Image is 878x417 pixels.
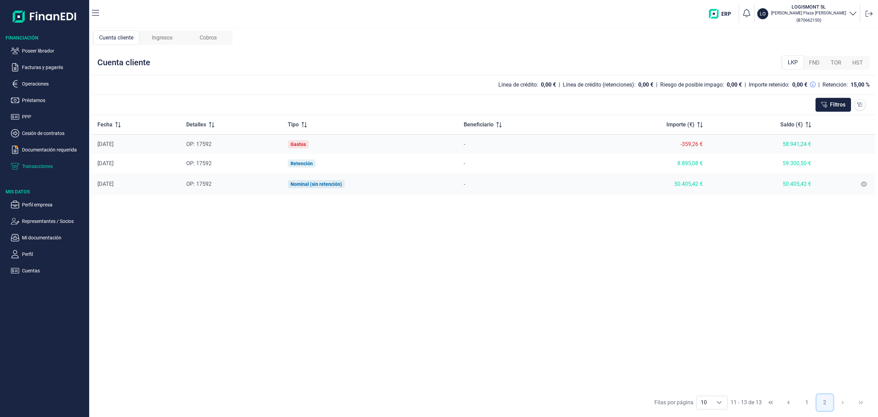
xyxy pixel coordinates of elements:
[666,121,695,129] span: Importe (€)
[714,160,811,167] div: 59.300,50 €
[22,146,86,154] p: Documentación requerida
[780,394,797,411] button: Previous Page
[660,81,724,88] div: Riesgo de posible impago:
[817,394,833,411] button: Page 2
[727,81,742,88] div: 0,00 €
[591,141,703,148] div: -359,26 €
[97,181,175,188] div: [DATE]
[731,400,762,405] span: 11 - 13 de 13
[290,161,313,166] div: Retención
[22,63,86,71] p: Facturas y pagarés
[697,396,711,409] span: 10
[22,250,86,258] p: Perfil
[22,129,86,137] p: Cesión de contratos
[709,9,736,19] img: erp
[711,396,727,409] div: Choose
[139,31,185,45] div: Ingresos
[22,267,86,275] p: Cuentas
[760,10,766,17] p: LO
[782,55,804,70] div: LKP
[851,81,870,88] div: 15,00 %
[852,59,863,67] span: HST
[638,81,653,88] div: 0,00 €
[541,81,556,88] div: 0,00 €
[464,181,465,187] span: -
[656,81,657,89] div: |
[815,98,851,112] button: Filtros
[464,121,494,129] span: Beneficiario
[11,201,86,209] button: Perfil empresa
[11,162,86,170] button: Transacciones
[714,181,811,188] div: 50.405,42 €
[186,160,212,167] span: OP: 17592
[788,58,798,67] span: LKP
[11,63,86,71] button: Facturas y pagarés
[22,201,86,209] p: Perfil empresa
[771,3,846,10] h3: LOGISMONT SL
[11,80,86,88] button: Operaciones
[798,394,815,411] button: Page 1
[792,81,807,88] div: 0,00 €
[464,160,465,167] span: -
[714,141,811,148] div: 58.941,24 €
[186,121,206,129] span: Detalles
[745,81,746,89] div: |
[563,81,636,88] div: Línea de crédito (retenciones):
[771,10,846,16] p: [PERSON_NAME] Plaza [PERSON_NAME]
[22,80,86,88] p: Operaciones
[11,250,86,258] button: Perfil
[22,234,86,242] p: Mi documentación
[780,121,803,129] span: Saldo (€)
[22,113,86,121] p: PPP
[97,160,175,167] div: [DATE]
[853,394,869,411] button: Last Page
[13,5,77,27] img: Logo de aplicación
[757,3,857,24] button: LOLOGISMONT SL[PERSON_NAME] Plaza [PERSON_NAME](B70662150)
[97,57,150,68] div: Cuenta cliente
[11,217,86,225] button: Representantes / Socios
[288,121,299,129] span: Tipo
[818,81,820,89] div: |
[11,267,86,275] button: Cuentas
[200,34,217,42] span: Cobros
[654,398,693,407] div: Filas por página
[831,59,841,67] span: TOR
[559,81,560,89] div: |
[11,47,86,55] button: Poseer librador
[796,18,821,23] small: Copiar cif
[290,181,342,187] div: Nominal (sin retención)
[185,31,231,45] div: Cobros
[809,59,820,67] span: FND
[591,160,703,167] div: 8.895,08 €
[762,394,779,411] button: First Page
[11,234,86,242] button: Mi documentación
[186,141,212,147] span: OP: 17592
[591,181,703,188] div: 50.405,42 €
[97,141,175,148] div: [DATE]
[186,181,212,187] span: OP: 17592
[290,142,306,147] div: Gastos
[22,217,86,225] p: Representantes / Socios
[97,121,112,129] span: Fecha
[847,56,868,70] div: HST
[11,96,86,104] button: Préstamos
[22,96,86,104] p: Préstamos
[804,56,825,70] div: FND
[498,81,538,88] div: Línea de crédito:
[464,141,465,147] span: -
[99,34,133,42] span: Cuenta cliente
[834,394,851,411] button: Next Page
[822,81,848,88] div: Retención:
[22,47,86,55] p: Poseer librador
[11,129,86,137] button: Cesión de contratos
[11,113,86,121] button: PPP
[825,56,847,70] div: TOR
[22,162,86,170] p: Transacciones
[93,31,139,45] div: Cuenta cliente
[152,34,173,42] span: Ingresos
[749,81,790,88] div: Importe retenido:
[11,146,86,154] button: Documentación requerida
